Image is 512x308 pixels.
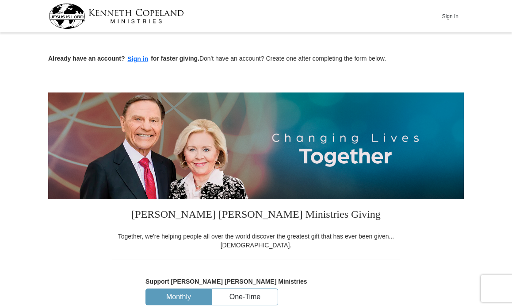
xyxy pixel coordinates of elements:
[437,9,463,23] button: Sign In
[212,289,278,305] button: One-Time
[48,55,199,62] strong: Already have an account? for faster giving.
[49,4,184,29] img: kcm-header-logo.svg
[112,199,400,232] h3: [PERSON_NAME] [PERSON_NAME] Ministries Giving
[48,54,464,64] p: Don't have an account? Create one after completing the form below.
[125,54,151,64] button: Sign in
[112,232,400,250] div: Together, we're helping people all over the world discover the greatest gift that has ever been g...
[145,278,367,285] h5: Support [PERSON_NAME] [PERSON_NAME] Ministries
[146,289,211,305] button: Monthly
